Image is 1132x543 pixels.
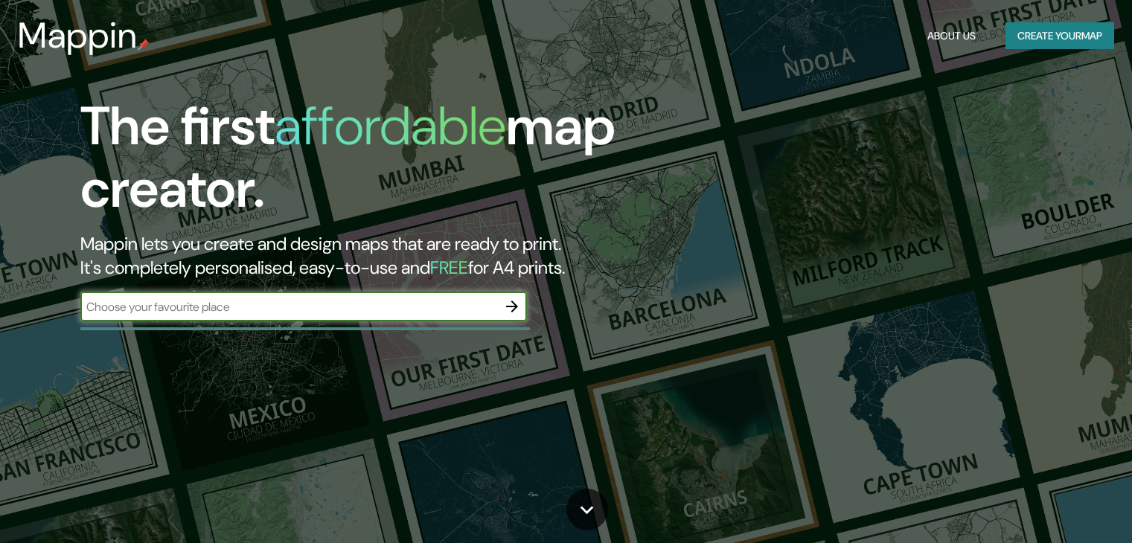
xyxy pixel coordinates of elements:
h1: affordable [275,91,506,161]
h2: Mappin lets you create and design maps that are ready to print. It's completely personalised, eas... [80,232,647,280]
button: Create yourmap [1005,22,1114,50]
button: About Us [921,22,982,50]
input: Choose your favourite place [80,298,497,315]
h5: FREE [430,256,468,279]
img: mappin-pin [138,39,150,51]
h1: The first map creator. [80,95,647,232]
h3: Mappin [18,15,138,57]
